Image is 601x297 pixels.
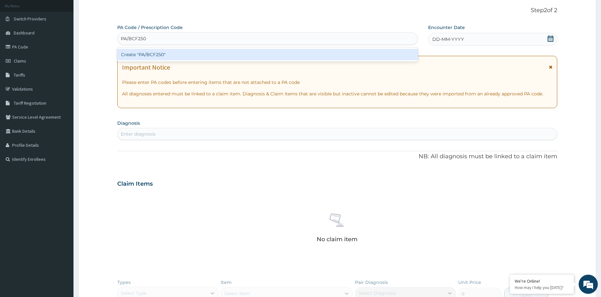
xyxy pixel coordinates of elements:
[432,36,464,42] span: DD-MM-YYYY
[317,236,358,242] p: No claim item
[117,152,557,161] p: NB: All diagnosis must be linked to a claim item
[117,7,557,14] p: Step 2 of 2
[428,24,465,31] label: Encounter Date
[117,49,418,60] div: Create "PA/BCF250"
[122,91,552,97] p: All diagnoses entered must be linked to a claim item. Diagnosis & Claim Items that are visible bu...
[117,120,140,126] label: Diagnosis
[37,80,88,145] span: We're online!
[14,100,46,106] span: Tariff Negotiation
[14,58,26,64] span: Claims
[515,285,569,290] p: How may I help you today?
[122,79,552,85] p: Please enter PA codes before entering items that are not attached to a PA code
[14,16,46,22] span: Switch Providers
[12,32,26,48] img: d_794563401_company_1708531726252_794563401
[14,72,25,78] span: Tariffs
[121,131,156,137] div: Enter diagnosis
[3,174,122,197] textarea: Type your message and hit 'Enter'
[14,30,35,36] span: Dashboard
[117,24,183,31] label: PA Code / Prescription Code
[515,278,569,284] div: We're Online!
[33,36,107,44] div: Chat with us now
[105,3,120,19] div: Minimize live chat window
[122,64,170,71] h1: Important Notice
[117,181,153,188] h3: Claim Items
